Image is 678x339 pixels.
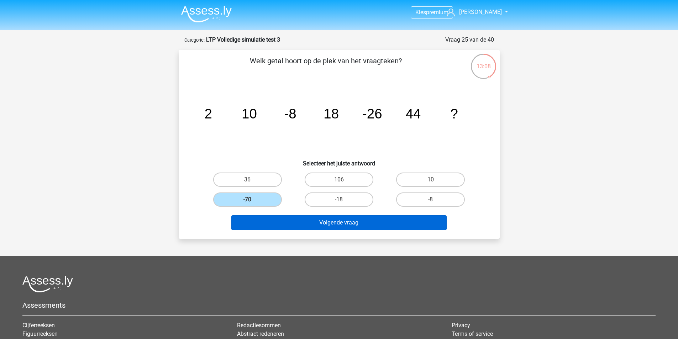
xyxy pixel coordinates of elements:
img: Assessly logo [22,276,73,292]
h5: Assessments [22,301,656,309]
tspan: ? [450,106,458,121]
a: Cijferreeksen [22,322,55,329]
div: 13:08 [470,53,497,71]
span: premium [426,9,448,16]
a: Abstract redeneren [237,330,284,337]
label: -18 [305,192,373,207]
strong: LTP Volledige simulatie test 3 [206,36,280,43]
tspan: 44 [405,106,421,121]
tspan: -8 [284,106,296,121]
tspan: 10 [242,106,257,121]
tspan: 18 [324,106,339,121]
span: [PERSON_NAME] [459,9,502,15]
a: Redactiesommen [237,322,281,329]
a: [PERSON_NAME] [444,8,503,16]
label: 106 [305,173,373,187]
div: Vraag 25 van de 40 [445,36,494,44]
tspan: 2 [204,106,212,121]
label: -8 [396,192,465,207]
span: Kies [415,9,426,16]
label: 10 [396,173,465,187]
p: Welk getal hoort op de plek van het vraagteken? [190,55,462,77]
button: Volgende vraag [231,215,447,230]
tspan: -26 [362,106,382,121]
a: Kiespremium [411,7,453,17]
a: Figuurreeksen [22,330,58,337]
small: Categorie: [184,37,205,43]
a: Privacy [452,322,470,329]
label: 36 [213,173,282,187]
h6: Selecteer het juiste antwoord [190,154,488,167]
img: Assessly [181,6,232,22]
label: -70 [213,192,282,207]
a: Terms of service [452,330,493,337]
